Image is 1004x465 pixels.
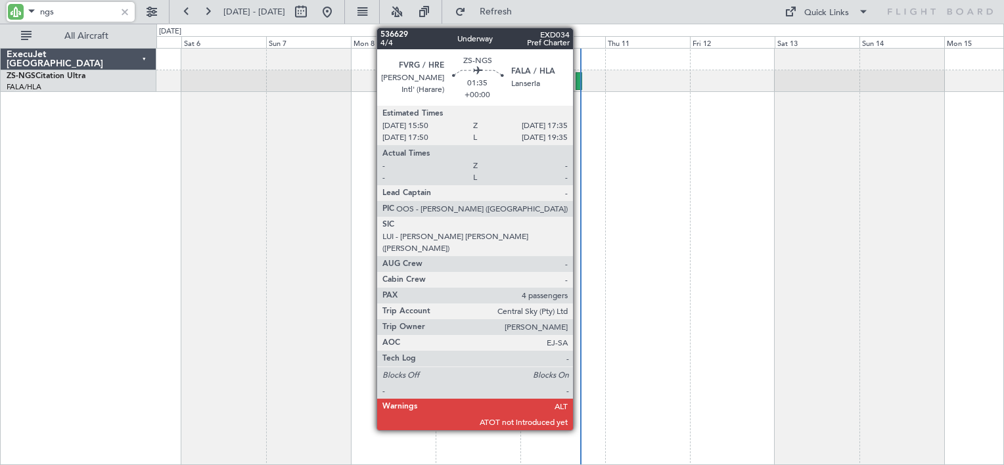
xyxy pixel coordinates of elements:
div: Sat 13 [775,36,859,48]
a: ZS-NGSCitation Ultra [7,72,85,80]
span: All Aircraft [34,32,139,41]
div: Thu 11 [605,36,690,48]
span: Refresh [468,7,524,16]
a: FALA/HLA [7,82,41,92]
input: A/C (Reg. or Type) [40,2,116,22]
div: [DATE] [159,26,181,37]
div: Mon 8 [351,36,436,48]
div: A/C Booked [501,71,543,91]
span: [DATE] - [DATE] [223,6,285,18]
div: Sun 7 [266,36,351,48]
div: Wed 10 [520,36,605,48]
div: Sun 14 [859,36,944,48]
span: ZS-NGS [7,72,35,80]
button: All Aircraft [14,26,143,47]
div: Quick Links [804,7,849,20]
div: Tue 9 [436,36,520,48]
div: Sat 6 [181,36,266,48]
button: Quick Links [778,1,875,22]
button: Refresh [449,1,528,22]
div: Fri 12 [690,36,775,48]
